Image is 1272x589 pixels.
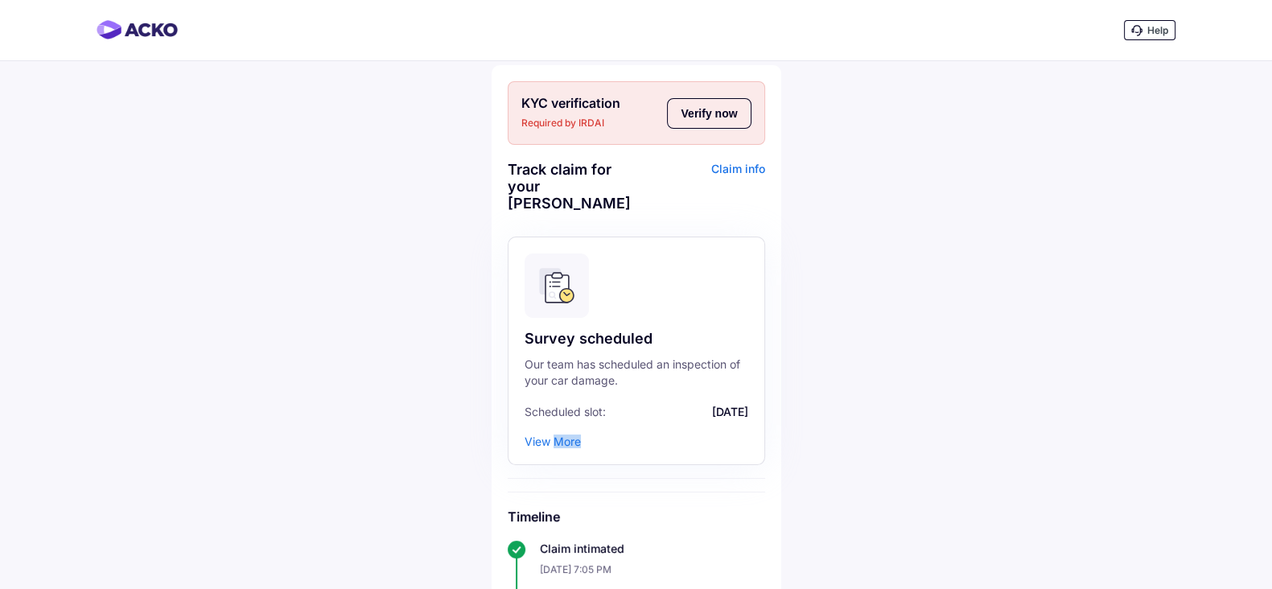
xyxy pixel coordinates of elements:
img: horizontal-gradient.png [97,20,178,39]
div: View More [525,435,581,448]
div: Claim intimated [540,541,765,557]
div: KYC verification [521,95,660,131]
div: Claim info [640,161,765,224]
span: Help [1147,24,1168,36]
h6: Timeline [508,509,765,525]
span: Scheduled slot: [525,405,606,418]
button: Verify now [667,98,751,129]
div: Survey scheduled [525,329,748,348]
span: Required by IRDAI [521,115,660,131]
div: Our team has scheduled an inspection of your car damage. [525,356,748,389]
div: Track claim for your [PERSON_NAME] [508,161,632,212]
span: [DATE] [610,405,748,418]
